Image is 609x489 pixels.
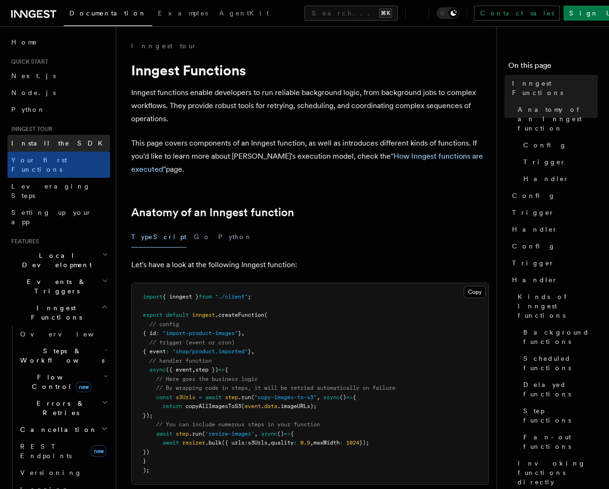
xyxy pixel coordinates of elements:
[508,255,598,271] a: Trigger
[163,439,179,446] span: await
[182,439,205,446] span: resizer
[149,321,179,328] span: // config
[7,34,110,51] a: Home
[379,8,392,18] kbd: ⌘K
[512,241,556,251] span: Config
[16,438,110,464] a: REST Endpointsnew
[267,439,271,446] span: ,
[215,312,264,318] span: .createFunction
[251,394,254,401] span: (
[20,469,82,476] span: Versioning
[76,382,91,392] span: new
[7,84,110,101] a: Node.js
[156,376,258,382] span: // Here goes the business logic
[91,445,106,457] span: new
[245,439,248,446] span: :
[310,439,313,446] span: ,
[264,312,267,318] span: (
[156,330,159,336] span: :
[508,60,598,75] h4: On this page
[11,37,37,47] span: Home
[518,459,598,487] span: Invoking functions directly
[219,9,269,17] span: AgentKit
[172,348,248,355] span: "shop/product.imported"
[16,395,110,421] button: Errors & Retries
[131,137,489,176] p: This page covers components of an Inngest function, as well as introduces different kinds of func...
[11,139,108,147] span: Install the SDK
[163,293,199,300] span: { inngest }
[16,343,110,369] button: Steps & Workflows
[16,326,110,343] a: Overview
[474,6,560,21] a: Contact sales
[464,286,486,298] button: Copy
[523,140,567,150] span: Config
[143,330,156,336] span: { id
[512,208,555,217] span: Trigger
[508,238,598,255] a: Config
[277,431,284,437] span: ()
[156,431,172,437] span: await
[194,226,211,248] button: Go
[16,421,110,438] button: Cancellation
[508,271,598,288] a: Handler
[11,156,67,173] span: Your first Functions
[248,439,267,446] span: s3Urls
[512,191,556,200] span: Config
[304,6,398,21] button: Search...⌘K
[251,348,254,355] span: ,
[508,187,598,204] a: Config
[166,312,189,318] span: default
[523,157,566,167] span: Trigger
[346,439,359,446] span: 1024
[16,399,102,417] span: Errors & Retries
[16,369,110,395] button: Flow Controlnew
[163,403,182,409] span: return
[143,348,166,355] span: { event
[264,403,277,409] span: data
[176,394,195,401] span: s3Urls
[520,429,598,455] a: Fan-out functions
[241,330,245,336] span: ,
[225,366,228,373] span: {
[317,394,320,401] span: ,
[7,204,110,230] a: Setting up your app
[254,394,317,401] span: "copy-images-to-s3"
[518,105,598,133] span: Anatomy of an Inngest function
[261,403,264,409] span: .
[294,439,297,446] span: :
[346,394,353,401] span: =>
[238,394,251,401] span: .run
[166,348,169,355] span: :
[284,431,290,437] span: =>
[20,330,117,338] span: Overview
[11,72,56,80] span: Next.js
[508,204,598,221] a: Trigger
[7,58,48,66] span: Quick start
[149,366,166,373] span: async
[7,101,110,118] a: Python
[218,366,225,373] span: =>
[7,152,110,178] a: Your first Functions
[225,394,238,401] span: step
[215,293,248,300] span: "./client"
[520,137,598,153] a: Config
[205,431,254,437] span: 'resize-images'
[131,86,489,125] p: Inngest functions enable developers to run reliable background logic, from background jobs to com...
[271,439,294,446] span: quality
[143,412,153,419] span: });
[254,431,258,437] span: ,
[199,293,212,300] span: from
[149,339,235,346] span: // trigger (event or cron)
[7,135,110,152] a: Install the SDK
[7,299,110,326] button: Inngest Functions
[520,170,598,187] a: Handler
[523,328,598,346] span: Background functions
[131,226,186,248] button: TypeScript
[143,293,163,300] span: import
[238,330,241,336] span: }
[214,3,275,25] a: AgentKit
[512,225,558,234] span: Handler
[16,425,97,434] span: Cancellation
[222,439,245,446] span: ({ urls
[512,258,555,268] span: Trigger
